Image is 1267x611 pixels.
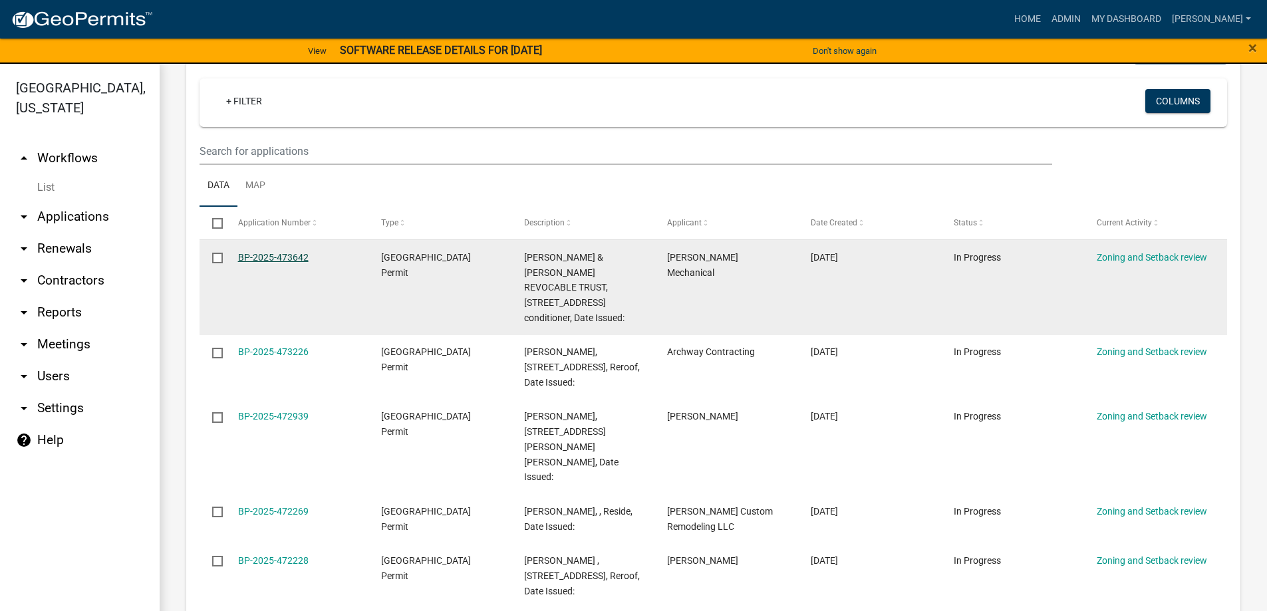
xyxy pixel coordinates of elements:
i: help [16,432,32,448]
a: BP-2025-472228 [238,555,309,566]
span: Isanti County Building Permit [381,346,471,372]
i: arrow_drop_down [16,241,32,257]
span: Nick Peck, , Reside, Date Issued: [524,506,633,532]
datatable-header-cell: Application Number [225,207,368,239]
datatable-header-cell: Description [511,207,654,239]
a: BP-2025-473226 [238,346,309,357]
span: Application Number [238,218,311,227]
i: arrow_drop_down [16,336,32,352]
a: BP-2025-472939 [238,411,309,422]
span: In Progress [954,346,1001,357]
span: Molly Harrington , 4836 331st ave cambridge mn 55008, Reroof, Date Issued: [524,555,640,596]
span: JULIE TURNER, 2998 SULLIVAN WOOD TRL NW, Reside, Date Issued: [524,411,619,482]
a: [PERSON_NAME] [1167,7,1256,32]
a: My Dashboard [1086,7,1167,32]
a: Zoning and Setback review [1097,555,1207,566]
span: In Progress [954,506,1001,517]
span: In Progress [954,411,1001,422]
datatable-header-cell: Type [368,207,511,239]
span: Isanti County Building Permit [381,555,471,581]
span: Isanti County Building Permit [381,252,471,278]
span: Shannon Starry [667,411,738,422]
a: Home [1009,7,1046,32]
a: View [303,40,332,62]
span: Status [954,218,977,227]
a: Zoning and Setback review [1097,411,1207,422]
a: Admin [1046,7,1086,32]
span: Miller Custom Remodeling LLC [667,506,773,532]
button: Columns [1145,89,1210,113]
i: arrow_drop_up [16,150,32,166]
span: Isanti County Building Permit [381,506,471,532]
input: Search for applications [200,138,1052,165]
datatable-header-cell: Applicant [654,207,797,239]
i: arrow_drop_down [16,305,32,320]
span: Applicant [667,218,702,227]
span: Current Activity [1097,218,1152,227]
span: Description [524,218,565,227]
a: Zoning and Setback review [1097,346,1207,357]
span: Kodi Krone [667,555,738,566]
a: BP-2025-473642 [238,252,309,263]
datatable-header-cell: Select [200,207,225,239]
span: MARK & LAURIE FAUST REVOCABLE TRUST, 26505 POTOMAC ST NE, Air conditioner, Date Issued: [524,252,625,323]
span: 09/03/2025 [811,346,838,357]
a: Zoning and Setback review [1097,252,1207,263]
datatable-header-cell: Date Created [797,207,940,239]
span: Date Created [811,218,857,227]
span: 09/02/2025 [811,506,838,517]
strong: SOFTWARE RELEASE DETAILS FOR [DATE] [340,44,542,57]
span: Type [381,218,398,227]
span: In Progress [954,252,1001,263]
button: Close [1248,40,1257,56]
i: arrow_drop_down [16,400,32,416]
span: Isanti County Building Permit [381,411,471,437]
span: 09/03/2025 [811,411,838,422]
datatable-header-cell: Status [941,207,1084,239]
span: CHRISTOPHER MENDEZ, 2314 347TH AVE NE, Reroof, Date Issued: [524,346,640,388]
i: arrow_drop_down [16,368,32,384]
a: BP-2025-472269 [238,506,309,517]
span: 09/02/2025 [811,555,838,566]
i: arrow_drop_down [16,273,32,289]
span: × [1248,39,1257,57]
a: Map [237,165,273,207]
span: In Progress [954,555,1001,566]
i: arrow_drop_down [16,209,32,225]
span: Archway Contracting [667,346,755,357]
datatable-header-cell: Current Activity [1084,207,1227,239]
span: 09/04/2025 [811,252,838,263]
a: Data [200,165,237,207]
a: + Filter [215,89,273,113]
a: Zoning and Setback review [1097,506,1207,517]
span: Kramer Mechanical [667,252,738,278]
button: Don't show again [807,40,882,62]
